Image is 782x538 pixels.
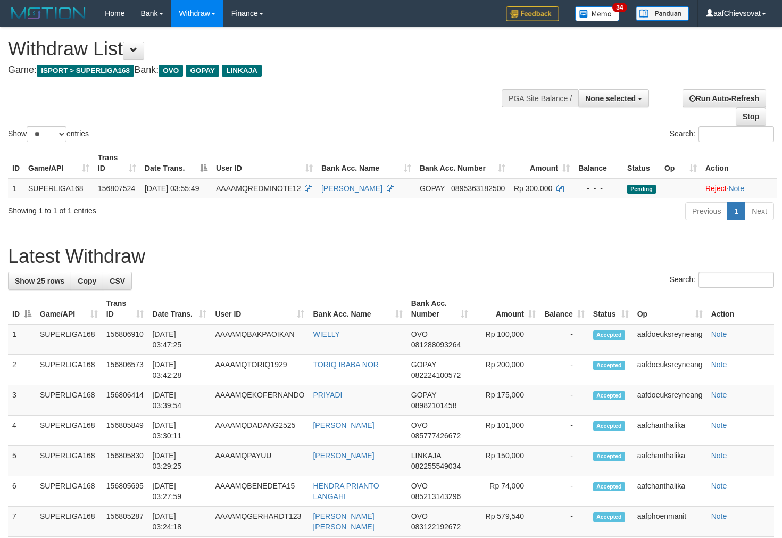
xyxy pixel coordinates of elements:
td: 156805287 [102,507,148,537]
td: - [540,416,589,446]
img: panduan.png [636,6,689,21]
td: AAAAMQBAKPAOIKAN [211,324,309,355]
td: 1 [8,178,24,198]
span: Accepted [593,391,625,400]
td: AAAAMQDADANG2525 [211,416,309,446]
th: Op: activate to sort column ascending [633,294,707,324]
span: Accepted [593,361,625,370]
span: Copy 085213143296 to clipboard [411,492,461,501]
td: 156805849 [102,416,148,446]
div: - - - [578,183,619,194]
a: PRIYADI [313,391,342,399]
input: Search: [698,272,774,288]
span: GOPAY [411,360,436,369]
th: Date Trans.: activate to sort column descending [140,148,212,178]
span: LINKAJA [411,451,441,460]
th: Game/API: activate to sort column ascending [36,294,102,324]
a: Show 25 rows [8,272,71,290]
td: aafdoeuksreyneang [633,324,707,355]
td: 1 [8,324,36,355]
h1: Withdraw List [8,38,511,60]
th: Amount: activate to sort column ascending [510,148,574,178]
td: Rp 175,000 [472,385,540,416]
a: Copy [71,272,103,290]
td: AAAAMQTORIQ1929 [211,355,309,385]
td: SUPERLIGA168 [36,507,102,537]
a: [PERSON_NAME] [313,451,374,460]
td: [DATE] 03:30:11 [148,416,211,446]
th: Bank Acc. Name: activate to sort column ascending [317,148,415,178]
td: 6 [8,476,36,507]
th: Action [707,294,774,324]
span: OVO [159,65,183,77]
label: Show entries [8,126,89,142]
td: 156805695 [102,476,148,507]
span: Accepted [593,421,625,431]
button: None selected [578,89,649,107]
a: CSV [103,272,132,290]
th: Trans ID: activate to sort column ascending [102,294,148,324]
td: - [540,446,589,476]
th: Status [623,148,660,178]
span: ISPORT > SUPERLIGA168 [37,65,134,77]
th: ID: activate to sort column descending [8,294,36,324]
label: Search: [670,126,774,142]
span: Copy 085777426672 to clipboard [411,432,461,440]
td: Rp 150,000 [472,446,540,476]
a: HENDRA PRIANTO LANGAHI [313,482,379,501]
td: [DATE] 03:27:59 [148,476,211,507]
td: [DATE] 03:42:28 [148,355,211,385]
td: SUPERLIGA168 [36,385,102,416]
a: [PERSON_NAME] [313,421,374,429]
div: Showing 1 to 1 of 1 entries [8,201,318,216]
td: AAAAMQGERHARDT123 [211,507,309,537]
a: TORIQ IBABA NOR [313,360,378,369]
span: OVO [411,482,428,490]
span: Copy 082224100572 to clipboard [411,371,461,379]
td: aafchanthalika [633,476,707,507]
a: Run Auto-Refresh [683,89,766,107]
td: aafchanthalika [633,416,707,446]
td: 3 [8,385,36,416]
td: 156806573 [102,355,148,385]
a: Note [711,330,727,338]
th: Game/API: activate to sort column ascending [24,148,94,178]
span: LINKAJA [222,65,262,77]
a: Next [745,202,774,220]
span: OVO [411,512,428,520]
span: [DATE] 03:55:49 [145,184,199,193]
td: 2 [8,355,36,385]
th: Status: activate to sort column ascending [589,294,633,324]
td: 156806910 [102,324,148,355]
td: AAAAMQEKOFERNANDO [211,385,309,416]
td: Rp 579,540 [472,507,540,537]
a: 1 [727,202,745,220]
a: Note [711,421,727,429]
td: 156805830 [102,446,148,476]
td: 4 [8,416,36,446]
a: Note [711,391,727,399]
select: Showentries [27,126,66,142]
td: [DATE] 03:39:54 [148,385,211,416]
span: Accepted [593,482,625,491]
td: · [701,178,777,198]
td: aafdoeuksreyneang [633,385,707,416]
span: GOPAY [186,65,219,77]
a: Note [711,360,727,369]
img: Feedback.jpg [506,6,559,21]
span: Copy 0895363182500 to clipboard [451,184,505,193]
h1: Latest Withdraw [8,246,774,267]
td: [DATE] 03:47:25 [148,324,211,355]
td: SUPERLIGA168 [36,324,102,355]
a: Note [728,184,744,193]
td: aafphoenmanit [633,507,707,537]
span: 156807524 [98,184,135,193]
span: OVO [411,421,428,429]
a: Reject [705,184,727,193]
td: SUPERLIGA168 [24,178,94,198]
th: Balance: activate to sort column ascending [540,294,589,324]
th: Bank Acc. Name: activate to sort column ascending [309,294,406,324]
h4: Game: Bank: [8,65,511,76]
th: User ID: activate to sort column ascending [211,294,309,324]
span: Copy 083122192672 to clipboard [411,523,461,531]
